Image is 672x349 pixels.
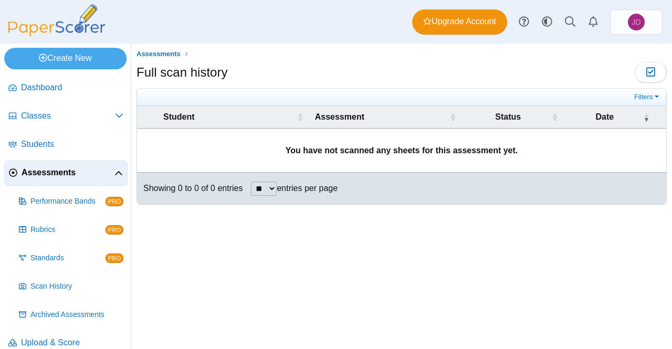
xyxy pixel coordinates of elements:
span: Archived Assessments [30,310,123,320]
span: Assessment [315,112,364,121]
a: Create New [4,48,127,69]
div: Showing 0 to 0 of 0 entries [137,173,243,204]
a: Jack Dawley [610,9,663,35]
a: Archived Assessments [15,302,128,327]
a: Standards PRO [15,246,128,271]
a: PaperScorer [4,29,109,38]
span: Upload & Score [21,337,123,348]
span: Jack Dawley [628,14,645,30]
span: Scan History [30,281,123,292]
img: PaperScorer [4,4,109,36]
a: Assessments [134,48,183,61]
a: Alerts [582,10,605,34]
span: Assessments [136,50,181,58]
a: Filters [632,92,664,102]
span: Rubrics [30,225,106,235]
span: Assessments [22,167,114,178]
span: Student [163,112,195,121]
a: Dashboard [4,76,128,101]
a: Assessments [4,161,128,186]
a: Rubrics PRO [15,217,128,242]
span: PRO [106,197,123,206]
span: Standards [30,253,106,263]
span: PRO [106,253,123,263]
span: Upgrade Account [423,16,496,27]
span: Classes [21,110,115,122]
span: Status [495,112,521,121]
a: Upgrade Account [412,9,507,35]
a: Scan History [15,274,128,299]
span: Date : Activate to remove sorting [643,106,649,128]
span: Dashboard [21,82,123,93]
a: Classes [4,104,128,129]
span: Assessment : Activate to sort [450,106,456,128]
span: Student : Activate to sort [297,106,303,128]
span: Performance Bands [30,196,106,207]
span: PRO [106,225,123,235]
span: Date [596,112,614,121]
span: Students [21,139,123,150]
a: Performance Bands PRO [15,189,128,214]
span: Status : Activate to sort [552,106,558,128]
a: Students [4,132,128,157]
b: You have not scanned any sheets for this assessment yet. [286,146,518,155]
span: Jack Dawley [632,18,640,26]
h1: Full scan history [136,64,227,81]
label: entries per page [277,184,338,193]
